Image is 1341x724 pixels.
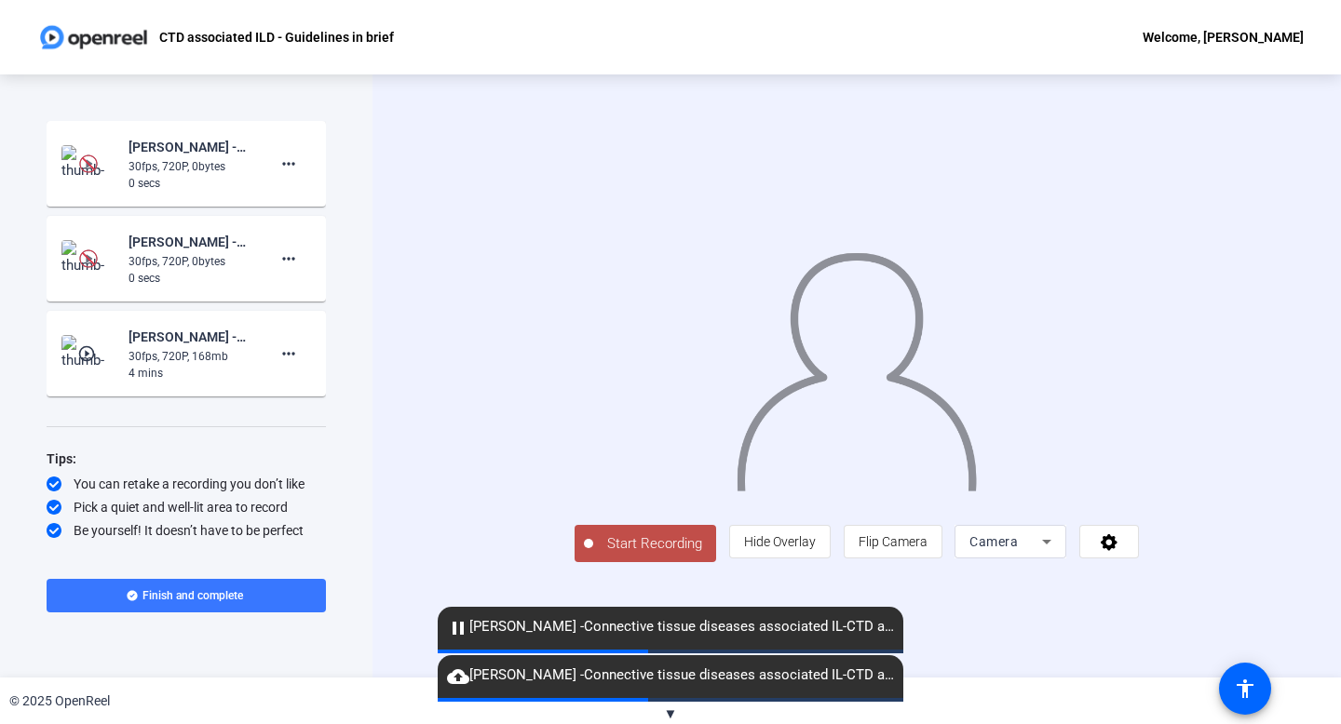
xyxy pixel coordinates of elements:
span: Flip Camera [859,534,928,549]
button: Hide Overlay [729,525,831,558]
span: Camera [969,534,1018,549]
span: [PERSON_NAME] -Connective tissue diseases associated IL-CTD associated ILD - Guidelines in brief-... [438,616,903,638]
mat-icon: more_horiz [278,248,300,270]
div: © 2025 OpenReel [9,691,110,711]
button: Finish and complete [47,579,326,612]
div: 0 secs [129,175,253,192]
mat-icon: cloud_upload [447,665,469,688]
span: Start Recording [593,533,716,555]
img: thumb-nail [61,240,116,277]
span: Finish and complete [142,588,243,603]
button: Start Recording [575,525,716,562]
div: Pick a quiet and well-lit area to record [47,498,326,516]
div: 30fps, 720P, 168mb [129,348,253,365]
div: [PERSON_NAME] -Connective tissue diseases associated IL-CTD associated ILD - Guidelines in brief-... [129,136,253,158]
mat-icon: more_horiz [278,153,300,175]
img: Preview is unavailable [79,154,98,173]
div: You can retake a recording you don’t like [47,475,326,493]
div: 30fps, 720P, 0bytes [129,253,253,270]
div: 30fps, 720P, 0bytes [129,158,253,175]
mat-icon: play_circle_outline [77,344,100,363]
div: 4 mins [129,365,253,382]
div: Be yourself! It doesn’t have to be perfect [47,521,326,540]
span: [PERSON_NAME] -Connective tissue diseases associated IL-CTD associated ILD - Guidelines in brief-... [438,664,903,687]
img: overlay [735,237,979,491]
span: ▼ [664,705,678,722]
img: thumb-nail [61,145,116,182]
p: CTD associated ILD - Guidelines in brief [159,26,394,48]
mat-icon: more_horiz [278,342,300,365]
button: Flip Camera [844,525,942,558]
mat-icon: pause [447,617,469,639]
mat-icon: accessibility [1234,677,1256,700]
img: thumb-nail [61,335,116,372]
div: Welcome, [PERSON_NAME] [1143,26,1304,48]
img: Preview is unavailable [79,249,98,268]
div: 0 secs [129,270,253,287]
div: [PERSON_NAME] -Connective tissue diseases associated IL-CTD associated ILD - Guidelines in brief-... [129,326,253,348]
div: [PERSON_NAME] -Connective tissue diseases associated IL-CTD associated ILD - Guidelines in brief-... [129,231,253,253]
div: Tips: [47,448,326,470]
img: OpenReel logo [37,19,150,56]
span: Hide Overlay [744,534,816,549]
